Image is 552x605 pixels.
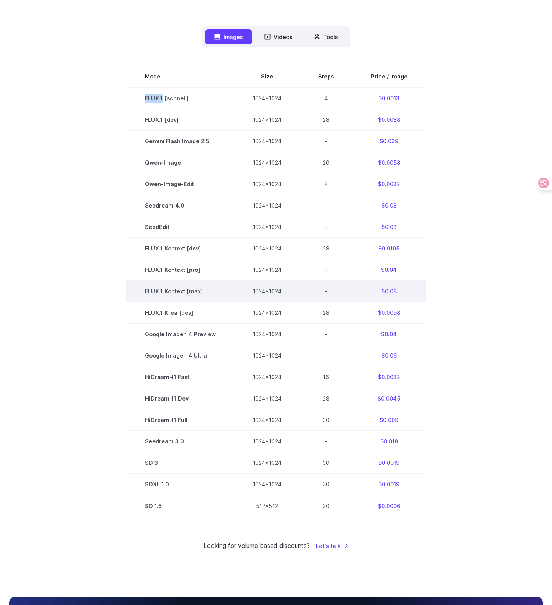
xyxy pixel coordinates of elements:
th: Price / Image [352,66,426,87]
button: Videos [255,29,302,44]
td: $0.0032 [352,173,426,195]
td: HiDream-I1 Fast [127,366,234,388]
td: FLUX.1 Kontext [max] [127,281,234,302]
td: 1024x1024 [234,173,300,195]
td: 30 [300,452,352,474]
td: $0.08 [352,281,426,302]
th: Size [234,66,300,87]
td: FLUX.1 Kontext [pro] [127,259,234,281]
td: 1024x1024 [234,195,300,216]
td: 8 [300,173,352,195]
td: $0.03 [352,216,426,237]
td: - [300,259,352,281]
td: - [300,195,352,216]
td: SDXL 1.0 [127,474,234,495]
td: Seedream 3.0 [127,431,234,452]
td: $0.0006 [352,495,426,517]
button: Tools [305,29,347,44]
td: - [300,324,352,345]
td: $0.06 [352,345,426,366]
td: $0.0105 [352,237,426,259]
td: 1024x1024 [234,130,300,152]
td: - [300,130,352,152]
td: 1024x1024 [234,281,300,302]
td: 1024x1024 [234,345,300,366]
td: $0.03 [352,195,426,216]
td: 28 [300,237,352,259]
td: 1024x1024 [234,302,300,324]
a: Let's talk [316,541,348,550]
td: 1024x1024 [234,237,300,259]
td: SD 1.5 [127,495,234,517]
span: Gemini Flash Image 2.5 [145,137,216,146]
small: Looking for volume based discounts? [204,541,310,551]
td: $0.009 [352,409,426,431]
button: Images [205,29,252,44]
td: 28 [300,302,352,324]
td: 4 [300,87,352,109]
td: $0.0038 [352,109,426,130]
td: Google Imagen 4 Preview [127,324,234,345]
td: - [300,431,352,452]
td: 1024x1024 [234,366,300,388]
td: $0.0019 [352,474,426,495]
td: SD 3 [127,452,234,474]
td: FLUX.1 Kontext [dev] [127,237,234,259]
td: 1024x1024 [234,409,300,431]
td: 28 [300,388,352,409]
td: FLUX.1 Krea [dev] [127,302,234,324]
td: 1024x1024 [234,431,300,452]
td: 1024x1024 [234,152,300,173]
td: $0.018 [352,431,426,452]
td: Qwen-Image [127,152,234,173]
td: $0.0058 [352,152,426,173]
td: SeedEdit [127,216,234,237]
td: FLUX.1 [schnell] [127,87,234,109]
td: $0.0098 [352,302,426,324]
td: 30 [300,474,352,495]
td: 1024x1024 [234,216,300,237]
td: $0.0032 [352,366,426,388]
td: $0.0019 [352,452,426,474]
td: Qwen-Image-Edit [127,173,234,195]
td: Google Imagen 4 Ultra [127,345,234,366]
td: - [300,216,352,237]
td: - [300,345,352,366]
td: 30 [300,409,352,431]
td: - [300,281,352,302]
td: $0.039 [352,130,426,152]
td: 1024x1024 [234,452,300,474]
td: 1024x1024 [234,324,300,345]
td: 512x512 [234,495,300,517]
th: Model [127,66,234,87]
td: 28 [300,109,352,130]
td: 1024x1024 [234,259,300,281]
td: 20 [300,152,352,173]
td: 1024x1024 [234,474,300,495]
td: $0.04 [352,259,426,281]
td: $0.0013 [352,87,426,109]
td: 16 [300,366,352,388]
td: 30 [300,495,352,517]
th: Steps [300,66,352,87]
td: $0.04 [352,324,426,345]
td: $0.0045 [352,388,426,409]
td: 1024x1024 [234,388,300,409]
td: 1024x1024 [234,87,300,109]
td: HiDream-I1 Dev [127,388,234,409]
td: HiDream-I1 Full [127,409,234,431]
td: Seedream 4.0 [127,195,234,216]
td: 1024x1024 [234,109,300,130]
td: FLUX.1 [dev] [127,109,234,130]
